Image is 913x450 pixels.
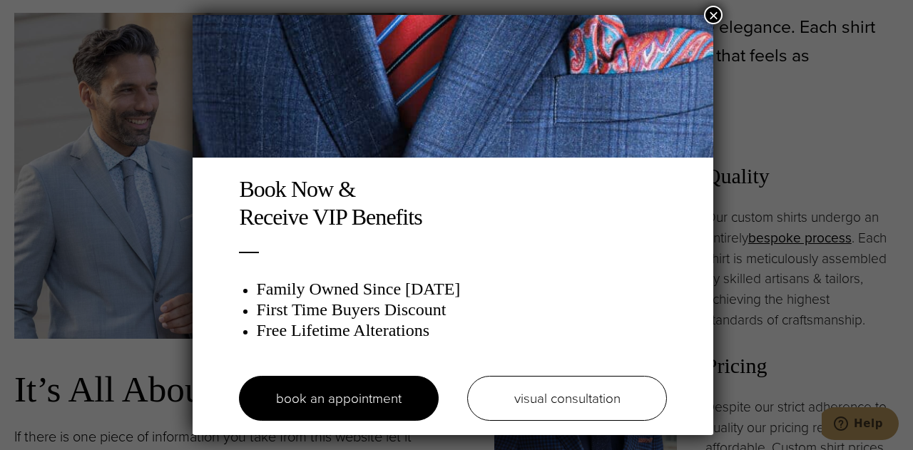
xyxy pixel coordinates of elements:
[256,320,667,341] h3: Free Lifetime Alterations
[704,6,723,24] button: Close
[467,376,667,421] a: visual consultation
[239,175,667,230] h2: Book Now & Receive VIP Benefits
[256,300,667,320] h3: First Time Buyers Discount
[239,376,439,421] a: book an appointment
[256,279,667,300] h3: Family Owned Since [DATE]
[32,10,61,23] span: Help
